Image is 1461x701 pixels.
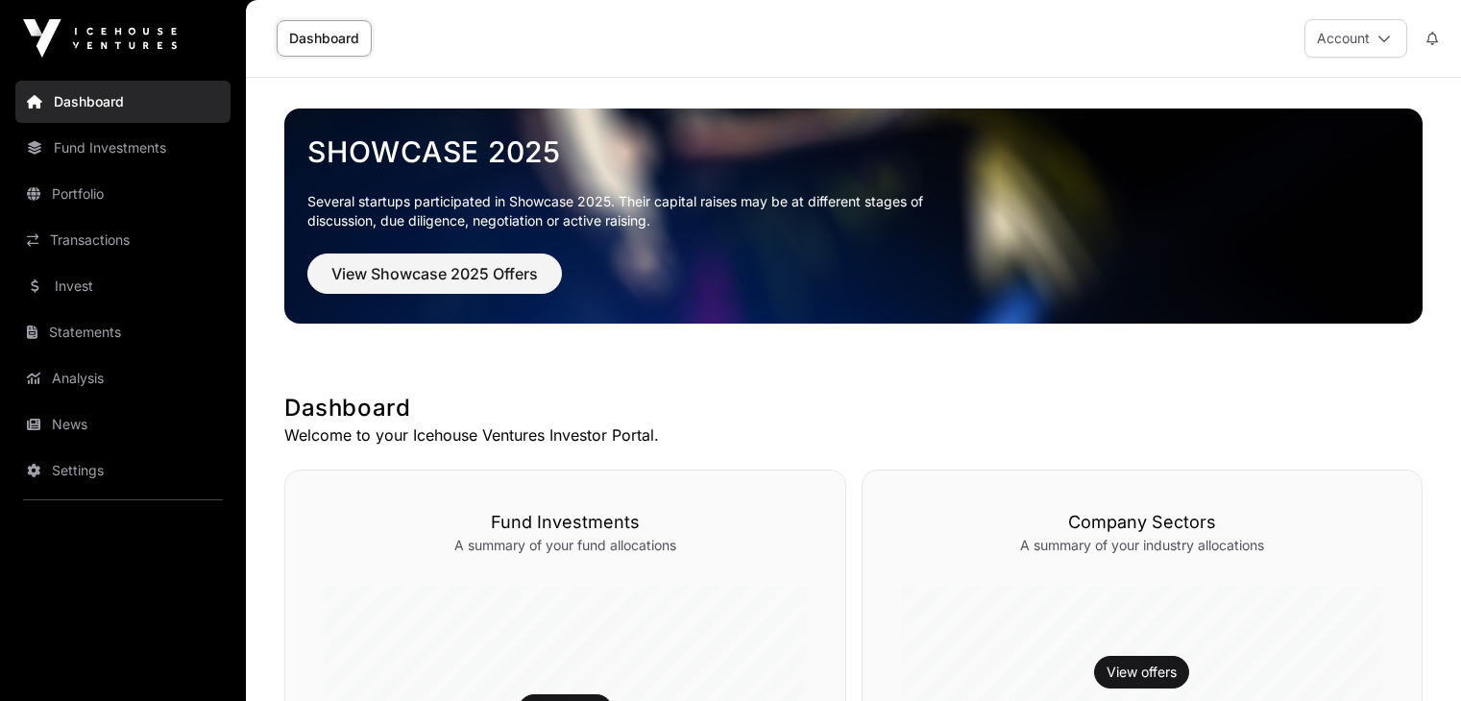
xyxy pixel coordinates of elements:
h3: Fund Investments [324,509,807,536]
img: Icehouse Ventures Logo [23,19,177,58]
a: Fund Investments [15,127,231,169]
a: Settings [15,449,231,492]
p: A summary of your industry allocations [901,536,1384,555]
a: Transactions [15,219,231,261]
a: Analysis [15,357,231,399]
img: Showcase 2025 [284,109,1423,324]
h1: Dashboard [284,393,1423,423]
p: Welcome to your Icehouse Ventures Investor Portal. [284,423,1423,447]
button: View Showcase 2025 Offers [307,254,562,294]
p: Several startups participated in Showcase 2025. Their capital raises may be at different stages o... [307,192,953,230]
span: View Showcase 2025 Offers [331,262,538,285]
p: A summary of your fund allocations [324,536,807,555]
a: Portfolio [15,173,231,215]
h3: Company Sectors [901,509,1384,536]
a: Statements [15,311,231,353]
a: News [15,403,231,446]
a: View offers [1107,663,1177,682]
a: Invest [15,265,231,307]
a: Dashboard [15,81,231,123]
a: Dashboard [277,20,372,57]
button: View offers [1094,656,1189,689]
iframe: Chat Widget [1365,609,1461,701]
a: View Showcase 2025 Offers [307,273,562,292]
button: Account [1304,19,1407,58]
a: Showcase 2025 [307,134,1400,169]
